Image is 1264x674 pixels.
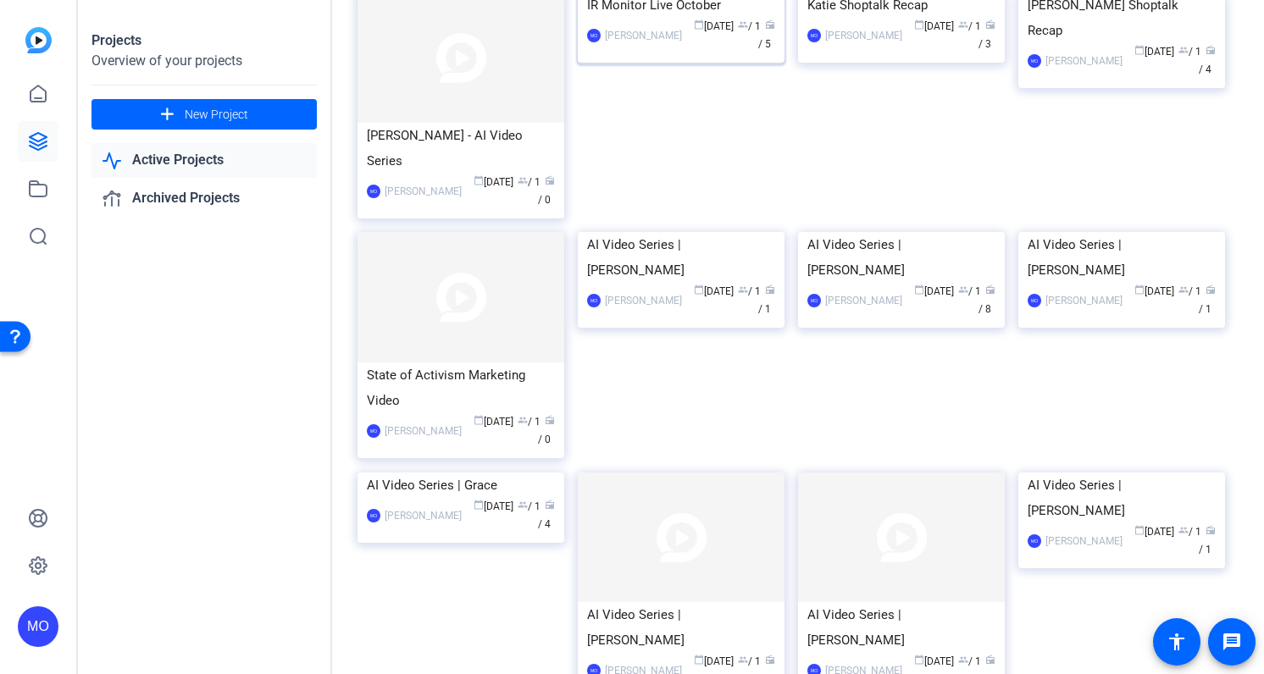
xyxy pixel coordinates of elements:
[367,362,555,413] div: State of Activism Marketing Video
[914,285,954,297] span: [DATE]
[807,294,821,307] div: MO
[1134,525,1145,535] span: calendar_today
[738,655,761,667] span: / 1
[605,27,682,44] div: [PERSON_NAME]
[385,423,462,439] div: [PERSON_NAME]
[978,285,995,315] span: / 8
[157,104,178,125] mat-icon: add
[474,175,484,185] span: calendar_today
[518,500,541,512] span: / 1
[1134,46,1174,58] span: [DATE]
[1045,52,1123,69] div: [PERSON_NAME]
[738,19,748,30] span: group
[1206,525,1216,535] span: radio
[474,176,513,188] span: [DATE]
[474,415,484,425] span: calendar_today
[1028,54,1041,68] div: MO
[1028,232,1216,283] div: AI Video Series | [PERSON_NAME]
[91,51,317,71] div: Overview of your projects
[1222,632,1242,652] mat-icon: message
[605,292,682,309] div: [PERSON_NAME]
[518,500,528,510] span: group
[914,285,924,295] span: calendar_today
[91,181,317,216] a: Archived Projects
[91,143,317,178] a: Active Projects
[1045,292,1123,309] div: [PERSON_NAME]
[587,29,601,42] div: MO
[587,232,775,283] div: AI Video Series | [PERSON_NAME]
[825,27,902,44] div: [PERSON_NAME]
[185,106,248,124] span: New Project
[474,500,513,512] span: [DATE]
[914,20,954,32] span: [DATE]
[765,655,775,665] span: radio
[978,20,995,50] span: / 3
[538,176,555,206] span: / 0
[958,655,981,667] span: / 1
[1199,285,1216,315] span: / 1
[18,606,58,647] div: MO
[538,416,555,445] span: / 0
[1206,285,1216,295] span: radio
[1134,285,1145,295] span: calendar_today
[1178,526,1201,538] span: / 1
[1028,534,1041,548] div: MO
[538,500,555,530] span: / 4
[1178,525,1189,535] span: group
[958,285,981,297] span: / 1
[545,415,555,425] span: radio
[694,19,704,30] span: calendar_today
[518,416,541,428] span: / 1
[738,655,748,665] span: group
[25,27,52,53] img: blue-gradient.svg
[758,20,775,50] span: / 5
[367,472,555,498] div: AI Video Series | Grace
[694,655,734,667] span: [DATE]
[958,285,968,295] span: group
[914,19,924,30] span: calendar_today
[765,285,775,295] span: radio
[914,655,924,665] span: calendar_today
[738,285,748,295] span: group
[1178,285,1189,295] span: group
[985,285,995,295] span: radio
[914,655,954,667] span: [DATE]
[367,424,380,438] div: MO
[1178,285,1201,297] span: / 1
[1178,45,1189,55] span: group
[545,500,555,510] span: radio
[738,20,761,32] span: / 1
[518,176,541,188] span: / 1
[694,285,704,295] span: calendar_today
[91,99,317,130] button: New Project
[474,416,513,428] span: [DATE]
[958,20,981,32] span: / 1
[958,19,968,30] span: group
[1178,46,1201,58] span: / 1
[1134,45,1145,55] span: calendar_today
[694,655,704,665] span: calendar_today
[385,507,462,524] div: [PERSON_NAME]
[765,19,775,30] span: radio
[1134,526,1174,538] span: [DATE]
[367,509,380,522] div: MO
[1045,533,1123,550] div: [PERSON_NAME]
[474,500,484,510] span: calendar_today
[958,655,968,665] span: group
[738,285,761,297] span: / 1
[385,183,462,200] div: [PERSON_NAME]
[1028,294,1041,307] div: MO
[1167,632,1187,652] mat-icon: accessibility
[758,285,775,315] span: / 1
[807,602,995,653] div: AI Video Series | [PERSON_NAME]
[694,285,734,297] span: [DATE]
[518,175,528,185] span: group
[545,175,555,185] span: radio
[985,655,995,665] span: radio
[694,20,734,32] span: [DATE]
[1134,285,1174,297] span: [DATE]
[1028,472,1216,523] div: AI Video Series | [PERSON_NAME]
[518,415,528,425] span: group
[985,19,995,30] span: radio
[1206,45,1216,55] span: radio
